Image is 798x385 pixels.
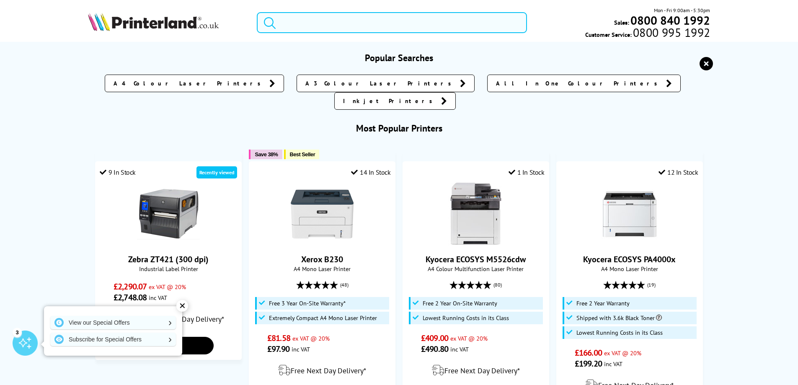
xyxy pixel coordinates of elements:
span: ex VAT @ 20% [149,283,186,291]
button: Save 38% [249,150,282,159]
span: inc VAT [450,345,469,353]
a: View our Special Offers [50,316,176,329]
a: Kyocera ECOSYS M5526cdw [444,239,507,247]
span: Best Seller [290,151,315,158]
span: £409.00 [421,333,448,344]
div: Recently viewed [196,166,237,178]
span: £97.90 [267,344,289,354]
span: inc VAT [149,294,167,302]
span: £490.80 [421,344,448,354]
span: (80) [493,277,502,293]
div: 3 [13,328,22,337]
div: ✕ [176,300,188,312]
img: Xerox B230 [291,183,354,245]
h3: Popular Searches [88,52,710,64]
a: Subscribe for Special Offers [50,333,176,346]
span: Lowest Running Costs in its Class [423,315,509,321]
span: £166.00 [575,347,602,358]
img: Kyocera ECOSYS M5526cdw [444,183,507,245]
span: Shipped with 3.6k Black Toner [576,315,662,321]
span: A3 Colour Laser Printers [305,79,456,88]
a: Xerox B230 [291,239,354,247]
span: Lowest Running Costs in its Class [576,329,663,336]
h3: Most Popular Printers [88,122,710,134]
span: Free 3 Year On-Site Warranty* [269,300,346,307]
div: 14 In Stock [351,168,390,176]
a: Printerland Logo [88,13,247,33]
img: Printerland Logo [88,13,219,31]
span: (19) [647,277,656,293]
b: 0800 840 1992 [630,13,710,28]
span: £2,748.08 [114,292,147,303]
div: 9 In Stock [100,168,136,176]
div: 1 In Stock [509,168,545,176]
span: Free 2 Year Warranty [576,300,630,307]
span: A4 Mono Laser Printer [561,265,698,273]
span: Save 38% [255,151,278,158]
span: All In One Colour Printers [496,79,662,88]
span: £81.58 [267,333,290,344]
span: inc VAT [604,360,622,368]
div: modal_delivery [253,359,390,382]
span: £2,290.07 [114,281,147,292]
span: Inkjet Printers [343,97,437,105]
span: Extremely Compact A4 Mono Laser Printer [269,315,377,321]
a: Kyocera ECOSYS M5526cdw [426,254,526,265]
a: All In One Colour Printers [487,75,681,92]
span: ex VAT @ 20% [604,349,641,357]
a: A3 Colour Laser Printers [297,75,475,92]
span: Mon - Fri 9:00am - 5:30pm [654,6,710,14]
img: Zebra ZT421 (300 dpi) [137,183,200,245]
a: Zebra ZT421 (300 dpi) [137,239,200,247]
span: Free 2 Year On-Site Warranty [423,300,497,307]
span: A4 Colour Multifunction Laser Printer [407,265,544,273]
span: Customer Service: [585,28,710,39]
span: Sales: [614,18,629,26]
a: Kyocera ECOSYS PA4000x [598,239,661,247]
a: Zebra ZT421 (300 dpi) [128,254,209,265]
a: A4 Colour Laser Printers [105,75,284,92]
button: Best Seller [284,150,320,159]
span: Industrial Label Printer [100,265,237,273]
span: ex VAT @ 20% [292,334,330,342]
a: 0800 840 1992 [629,16,710,24]
div: 12 In Stock [659,168,698,176]
a: Xerox B230 [301,254,343,265]
span: A4 Mono Laser Printer [253,265,390,273]
span: A4 Colour Laser Printers [114,79,265,88]
input: Search product or brand [257,12,527,33]
span: ex VAT @ 20% [450,334,488,342]
span: 0800 995 1992 [632,28,710,36]
span: (48) [340,277,349,293]
span: inc VAT [292,345,310,353]
a: Kyocera ECOSYS PA4000x [583,254,676,265]
span: £199.20 [575,358,602,369]
img: Kyocera ECOSYS PA4000x [598,183,661,245]
div: modal_delivery [407,359,544,382]
a: Inkjet Printers [334,92,456,110]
